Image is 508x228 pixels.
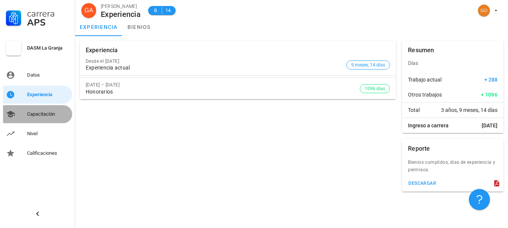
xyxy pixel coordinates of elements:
a: Calificaciones [3,144,72,162]
div: avatar [478,5,490,17]
div: Capacitación [27,111,69,117]
div: Datos [27,72,69,78]
button: descargar [405,178,439,189]
div: Reporte [408,139,430,159]
span: B [153,7,159,14]
a: Datos [3,66,72,84]
div: Calificaciones [27,150,69,156]
span: + 288 [484,76,497,83]
span: 3 años, 9 meses, 14 días [441,106,497,114]
div: Honorarios [86,89,360,95]
div: Desde el [DATE] [86,59,343,64]
span: Trabajo actual [408,76,441,83]
span: 9 meses, 14 días [351,61,385,69]
span: 14 [165,7,171,14]
div: Nivel [27,131,69,137]
div: Bienios cumplidos, dias de experiencia y permisos. [402,159,503,178]
a: experiencia [75,18,122,36]
div: DASM La Granja [27,45,69,51]
div: descargar [408,181,436,186]
span: Ingreso a carrera [408,122,449,129]
a: Experiencia [3,86,72,104]
div: Experiencia [101,10,141,18]
div: Experiencia [27,92,69,98]
div: avatar [81,3,96,18]
span: Otros trabajos [408,91,442,98]
span: GA [84,3,93,18]
div: Experiencia actual [86,65,343,71]
span: [DATE] [482,122,497,129]
div: Carrera [27,9,69,18]
div: [PERSON_NAME] [101,3,141,10]
a: bienios [122,18,156,36]
span: 1096 días [365,85,385,93]
div: Experiencia [86,41,118,60]
a: Capacitación [3,105,72,123]
span: Total [408,106,420,114]
div: APS [27,18,69,27]
div: Resumen [408,41,434,60]
div: [DATE] – [DATE] [86,82,360,88]
span: + 1096 [481,91,498,98]
div: Días [402,54,503,72]
a: Nivel [3,125,72,143]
